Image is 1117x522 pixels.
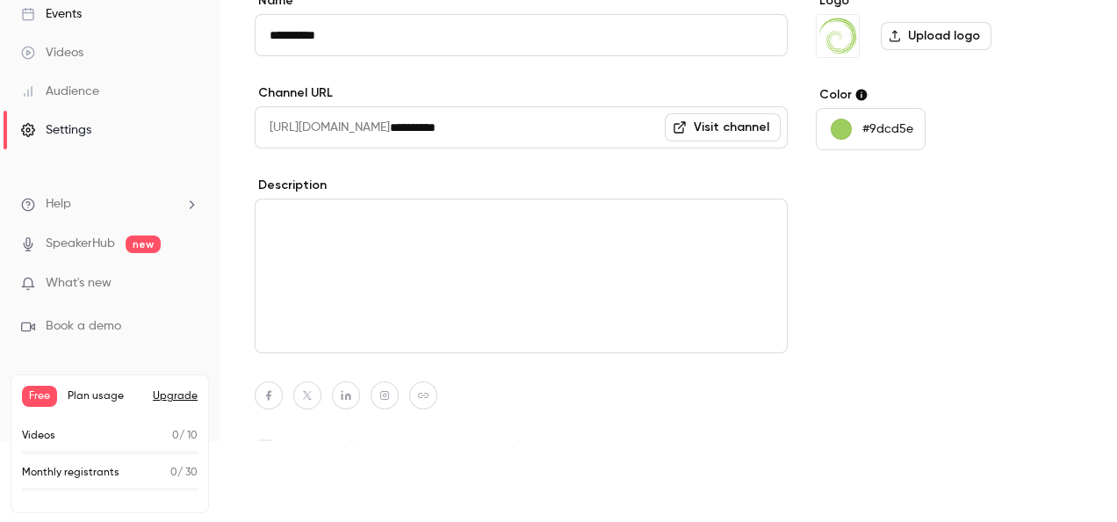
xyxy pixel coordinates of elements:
[817,15,859,57] img: Korumlegal
[126,236,161,253] span: new
[21,5,82,23] div: Events
[170,468,177,478] span: 0
[816,108,926,150] button: #9dcd5e
[22,465,119,481] p: Monthly registrants
[21,121,91,139] div: Settings
[881,22,991,50] label: Upload logo
[22,428,55,444] p: Videos
[68,389,142,403] span: Plan usage
[172,428,198,444] p: / 10
[862,120,913,138] p: #9dcd5e
[172,431,179,441] span: 0
[153,389,198,403] button: Upgrade
[816,86,1082,104] label: Color
[46,317,121,336] span: Book a demo
[46,195,71,214] span: Help
[22,386,57,407] span: Free
[46,235,115,253] a: SpeakerHub
[255,106,390,149] span: [URL][DOMAIN_NAME]
[255,177,788,194] label: Description
[170,465,198,481] p: / 30
[255,438,788,455] label: Automatically redirect attendees after a live session ends
[21,44,83,62] div: Videos
[21,195,198,214] li: help-dropdown-opener
[255,84,788,102] label: Channel URL
[21,83,99,100] div: Audience
[665,113,781,141] a: Visit channel
[46,274,112,293] span: What's new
